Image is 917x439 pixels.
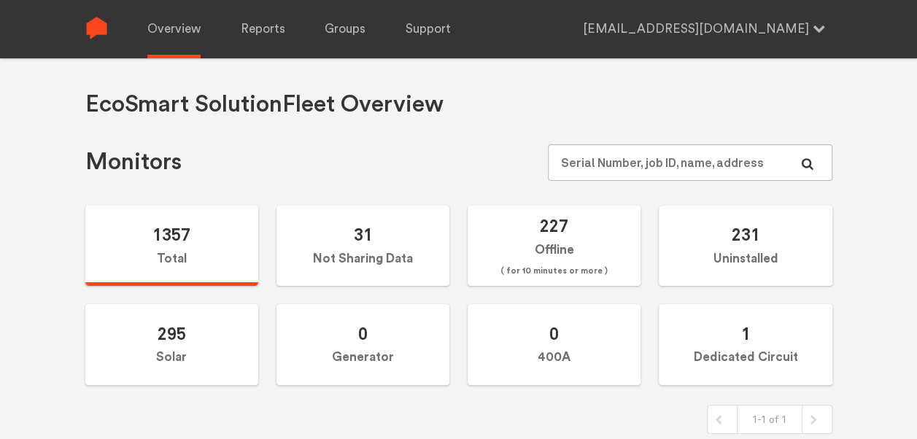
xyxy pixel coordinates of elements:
[540,215,568,236] span: 227
[85,17,108,39] img: Sense Logo
[731,224,759,245] span: 231
[468,206,641,287] label: Offline
[85,147,182,177] h1: Monitors
[85,206,258,287] label: Total
[737,405,802,433] div: 1-1 of 1
[276,304,449,385] label: Generator
[276,206,449,287] label: Not Sharing Data
[659,206,832,287] label: Uninstalled
[85,90,444,120] h1: EcoSmart Solution Fleet Overview
[158,323,186,344] span: 295
[659,304,832,385] label: Dedicated Circuit
[468,304,641,385] label: 400A
[548,144,832,181] input: Serial Number, job ID, name, address
[500,263,608,280] span: ( for 10 minutes or more )
[740,323,750,344] span: 1
[152,224,190,245] span: 1357
[85,304,258,385] label: Solar
[549,323,559,344] span: 0
[358,323,368,344] span: 0
[353,224,372,245] span: 31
